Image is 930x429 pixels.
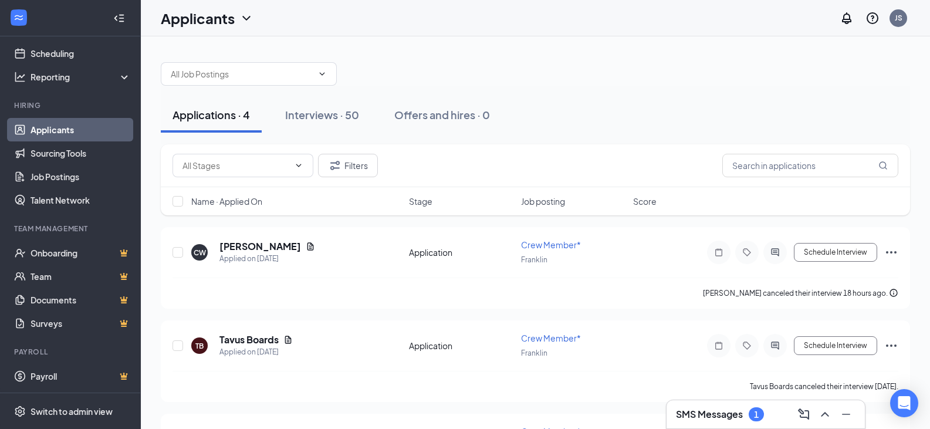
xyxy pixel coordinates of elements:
div: Tavus Boards canceled their interview [DATE]. [750,381,898,393]
svg: WorkstreamLogo [13,12,25,23]
div: Open Intercom Messenger [890,389,918,417]
div: JS [895,13,902,23]
svg: QuestionInfo [865,11,880,25]
h5: [PERSON_NAME] [219,240,301,253]
div: Switch to admin view [31,406,113,417]
svg: Info [889,288,898,298]
svg: Tag [740,248,754,257]
a: OnboardingCrown [31,241,131,265]
a: Sourcing Tools [31,141,131,165]
svg: ChevronDown [317,69,327,79]
a: Talent Network [31,188,131,212]
button: ChevronUp [816,405,834,424]
div: [PERSON_NAME] canceled their interview 18 hours ago. [703,288,898,299]
div: CW [194,248,206,258]
span: Job posting [521,195,565,207]
div: Applications · 4 [173,107,250,122]
svg: ChevronUp [818,407,832,421]
svg: Notifications [840,11,854,25]
div: TB [195,341,204,351]
span: Name · Applied On [191,195,262,207]
div: Applied on [DATE] [219,253,315,265]
a: DocumentsCrown [31,288,131,312]
div: Hiring [14,100,128,110]
a: Scheduling [31,42,131,65]
svg: Document [283,335,293,344]
div: Application [409,340,514,352]
svg: Tag [740,341,754,350]
div: Payroll [14,347,128,357]
svg: MagnifyingGlass [878,161,888,170]
input: All Job Postings [171,67,313,80]
h5: Tavus Boards [219,333,279,346]
svg: Filter [328,158,342,173]
svg: ActiveChat [768,341,782,350]
input: Search in applications [722,154,898,177]
a: Applicants [31,118,131,141]
a: TeamCrown [31,265,131,288]
h1: Applicants [161,8,235,28]
svg: ComposeMessage [797,407,811,421]
svg: Note [712,248,726,257]
svg: Document [306,242,315,251]
svg: Ellipses [884,339,898,353]
svg: Settings [14,406,26,417]
a: SurveysCrown [31,312,131,335]
button: Schedule Interview [794,243,877,262]
span: Stage [409,195,432,207]
span: Franklin [521,349,547,357]
button: Minimize [837,405,855,424]
div: 1 [754,410,759,420]
svg: Note [712,341,726,350]
svg: Analysis [14,71,26,83]
a: PayrollCrown [31,364,131,388]
svg: ChevronDown [294,161,303,170]
svg: Ellipses [884,245,898,259]
div: Reporting [31,71,131,83]
a: Job Postings [31,165,131,188]
div: Offers and hires · 0 [394,107,490,122]
svg: Collapse [113,12,125,24]
input: All Stages [182,159,289,172]
svg: ActiveChat [768,248,782,257]
span: Franklin [521,255,547,264]
div: Interviews · 50 [285,107,359,122]
span: Crew Member* [521,239,581,250]
button: Schedule Interview [794,336,877,355]
div: Team Management [14,224,128,234]
svg: Minimize [839,407,853,421]
button: ComposeMessage [794,405,813,424]
h3: SMS Messages [676,408,743,421]
div: Applied on [DATE] [219,346,293,358]
svg: ChevronDown [239,11,253,25]
div: Application [409,246,514,258]
span: Crew Member* [521,333,581,343]
span: Score [633,195,657,207]
button: Filter Filters [318,154,378,177]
